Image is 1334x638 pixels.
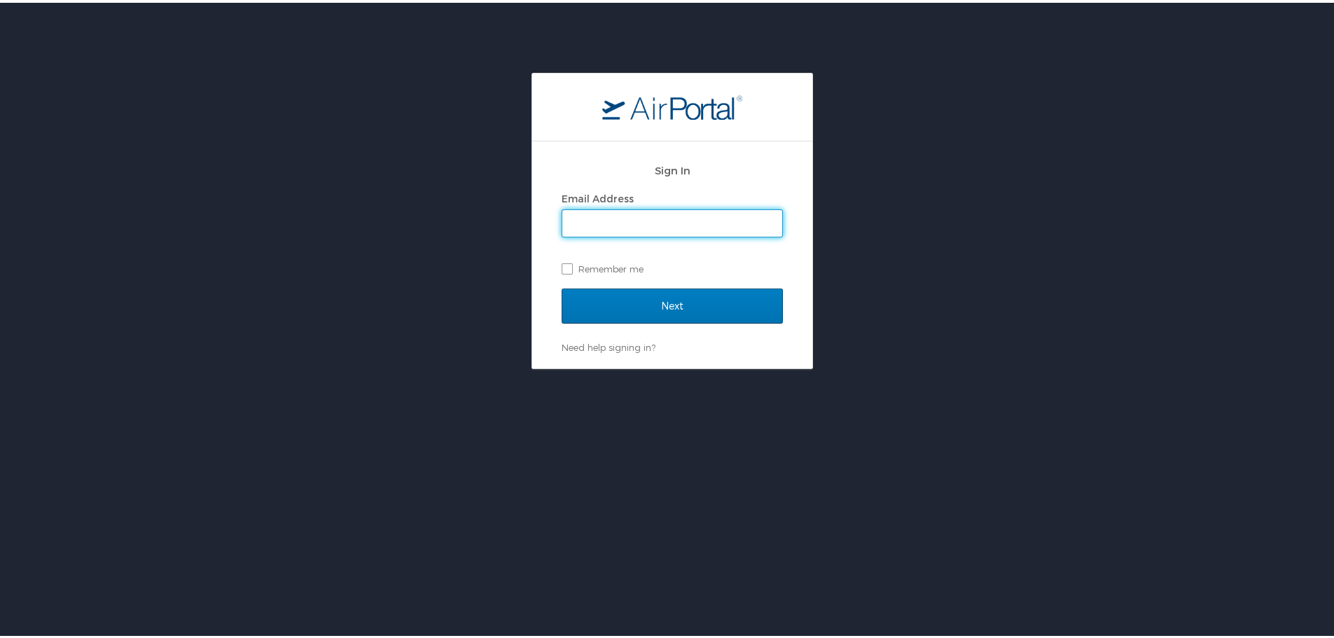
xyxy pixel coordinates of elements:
label: Remember me [562,256,783,277]
img: logo [602,92,742,117]
input: Next [562,286,783,321]
a: Need help signing in? [562,339,655,350]
h2: Sign In [562,160,783,176]
label: Email Address [562,190,634,202]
